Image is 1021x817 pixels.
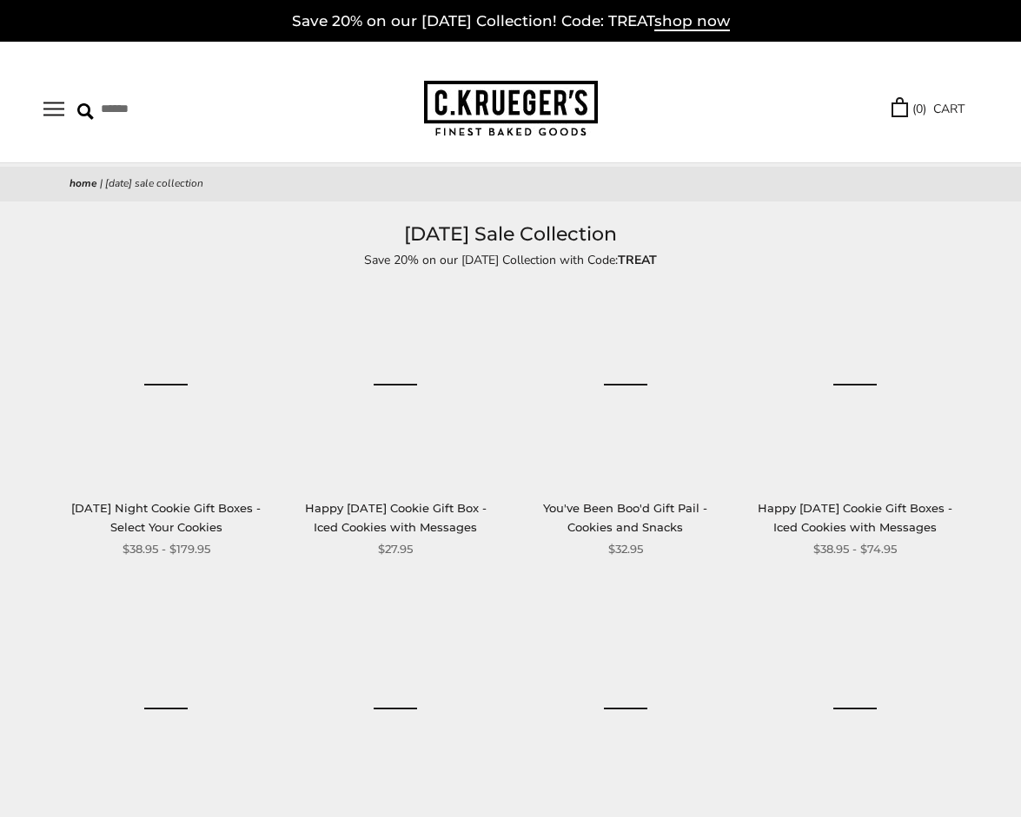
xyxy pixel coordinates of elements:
a: Halloween Night Cookie Gift Boxes - Select Your Cookies [69,287,263,482]
a: Happy [DATE] Cookie Gift Boxes - Iced Cookies with Messages [758,501,952,533]
a: Halloween Night Half Dozen Sampler - Assorted Cookies [298,611,493,806]
span: $38.95 - $179.95 [123,540,210,558]
span: $27.95 [378,540,413,558]
span: | [100,176,103,190]
span: $38.95 - $74.95 [813,540,897,558]
p: Save 20% on our [DATE] Collection with Code: [111,250,911,270]
img: Search [77,103,94,120]
a: Pumpkin & Ghosts Cookie Gift Boxes - Assorted Cookies [69,611,263,806]
a: Halloween Night Cookie Gift Boxes - Iced Cookies [758,611,952,806]
nav: breadcrumbs [70,175,951,193]
strong: TREAT [618,252,657,268]
a: Trick or Treat Jack-O'-Lantern Tote - Cookies and Snacks [528,611,723,806]
a: Happy [DATE] Cookie Gift Box - Iced Cookies with Messages [305,501,487,533]
h1: [DATE] Sale Collection [70,219,951,250]
a: (0) CART [892,99,965,119]
a: Happy Halloween Cookie Gift Boxes - Iced Cookies with Messages [758,287,952,482]
a: [DATE] Night Cookie Gift Boxes - Select Your Cookies [71,501,261,533]
button: Open navigation [43,102,64,116]
a: Home [70,176,97,190]
a: Happy Halloween Cookie Gift Box - Iced Cookies with Messages [298,287,493,482]
span: [DATE] Sale Collection [105,176,203,190]
a: Save 20% on our [DATE] Collection! Code: TREATshop now [292,12,730,31]
input: Search [77,96,269,122]
a: You've Been Boo'd Gift Pail - Cookies and Snacks [528,287,723,482]
span: $32.95 [608,540,643,558]
a: You've Been Boo'd Gift Pail - Cookies and Snacks [543,501,707,533]
span: shop now [654,12,730,31]
img: C.KRUEGER'S [424,81,598,137]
